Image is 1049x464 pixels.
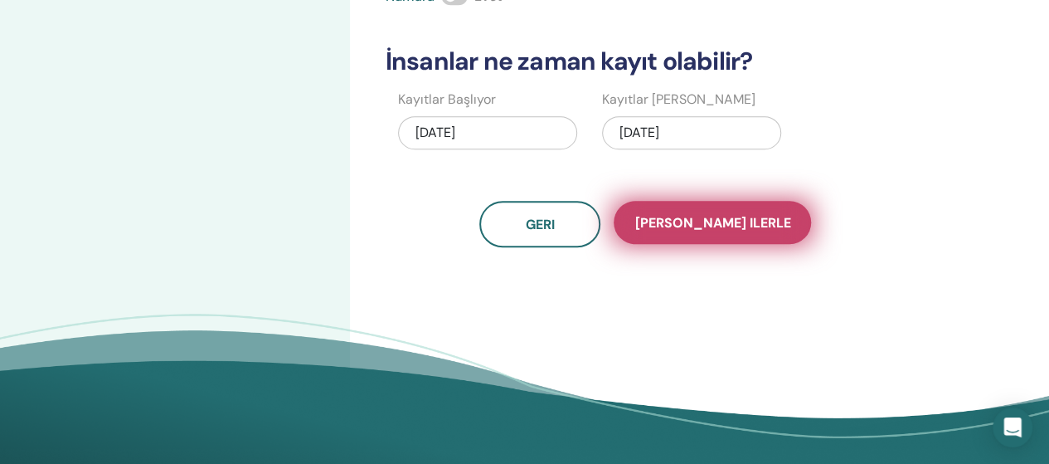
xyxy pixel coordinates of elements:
[398,116,577,149] div: [DATE]
[634,214,790,232] span: [PERSON_NAME] ilerle
[602,116,781,149] div: [DATE]
[479,201,600,247] button: Geri
[398,90,496,110] label: Kayıtlar Başlıyor
[526,216,555,233] span: Geri
[602,90,755,110] label: Kayıtlar [PERSON_NAME]
[376,46,915,76] h3: İnsanlar ne zaman kayıt olabilir?
[993,408,1032,447] div: Open Intercom Messenger
[614,201,811,244] button: [PERSON_NAME] ilerle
